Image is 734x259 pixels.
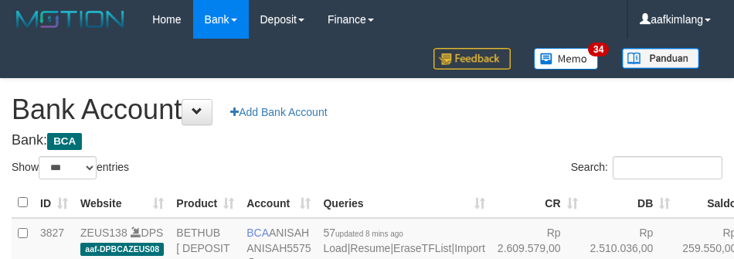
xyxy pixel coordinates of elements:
th: ID: activate to sort column ascending [34,188,74,218]
th: Product: activate to sort column ascending [170,188,240,218]
th: Website: activate to sort column ascending [74,188,170,218]
span: updated 8 mins ago [335,230,403,238]
select: Showentries [39,156,97,179]
label: Show entries [12,156,129,179]
th: Queries: activate to sort column ascending [317,188,491,218]
th: CR: activate to sort column ascending [491,188,584,218]
img: panduan.png [622,48,699,69]
span: BCA [47,133,82,150]
img: Button%20Memo.svg [534,48,599,70]
span: aaf-DPBCAZEUS08 [80,243,164,256]
th: Account: activate to sort column ascending [240,188,317,218]
h4: Bank: [12,133,722,148]
img: MOTION_logo.png [12,8,129,31]
span: 57 [323,227,403,239]
a: Load [323,242,347,254]
a: Resume [350,242,390,254]
h1: Bank Account [12,94,722,125]
th: DB: activate to sort column ascending [584,188,677,218]
span: BCA [246,227,269,239]
label: Search: [571,156,722,179]
a: Add Bank Account [220,99,337,125]
input: Search: [613,156,722,179]
img: Feedback.jpg [433,48,511,70]
span: 34 [588,43,609,56]
a: EraseTFList [393,242,451,254]
a: 34 [522,39,610,78]
a: ANISAH5575 [246,242,311,254]
a: ZEUS138 [80,227,127,239]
